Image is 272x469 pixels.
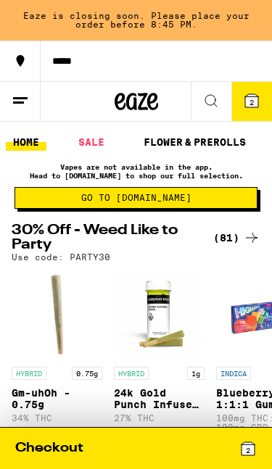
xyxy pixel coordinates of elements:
[114,426,205,435] div: Everyday
[114,269,205,465] a: Open page for 24k Gold Punch Infused 2-Pack - 1g from Everyday
[7,4,38,35] img: smile_yellow.png
[12,252,110,262] p: Use code: PARTY30
[72,367,102,380] p: 0.75g
[15,187,257,209] button: Go to [DOMAIN_NAME]
[114,269,205,360] img: Everyday - 24k Gold Punch Infused 2-Pack - 1g
[12,426,102,435] div: Cannabiotix
[43,86,201,121] button: Redirect to URL
[81,194,191,202] span: Go to [DOMAIN_NAME]
[114,413,205,423] p: 27% THC
[12,269,102,360] img: Cannabiotix - Gm-uhOh - 0.75g
[15,162,257,180] p: Vapes are not available in the app. Head to [DOMAIN_NAME] to shop our full selection.
[38,34,236,60] div: Give $30, Get $40!
[231,82,272,121] button: 2
[216,367,251,380] p: INDICA
[12,367,46,380] p: HYBRID
[246,446,250,455] span: 2
[12,387,102,410] p: Gm-uhOh - 0.75g
[71,133,112,151] a: SALE
[114,367,149,380] p: HYBRID
[136,133,253,151] a: FLOWER & PREROLLS
[6,133,46,151] a: HOME
[114,387,205,410] p: 24k Gold Punch Infused 2-Pack - 1g
[15,439,83,457] div: Checkout
[12,269,102,465] a: Open page for Gm-uhOh - 0.75g from Cannabiotix
[43,60,245,76] div: Refer a friend with Eaze
[250,98,254,107] span: 2
[213,229,260,246] a: (81)
[12,223,199,252] h2: 30% Off - Weed Like to Party
[187,367,205,380] p: 1g
[12,413,102,423] p: 34% THC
